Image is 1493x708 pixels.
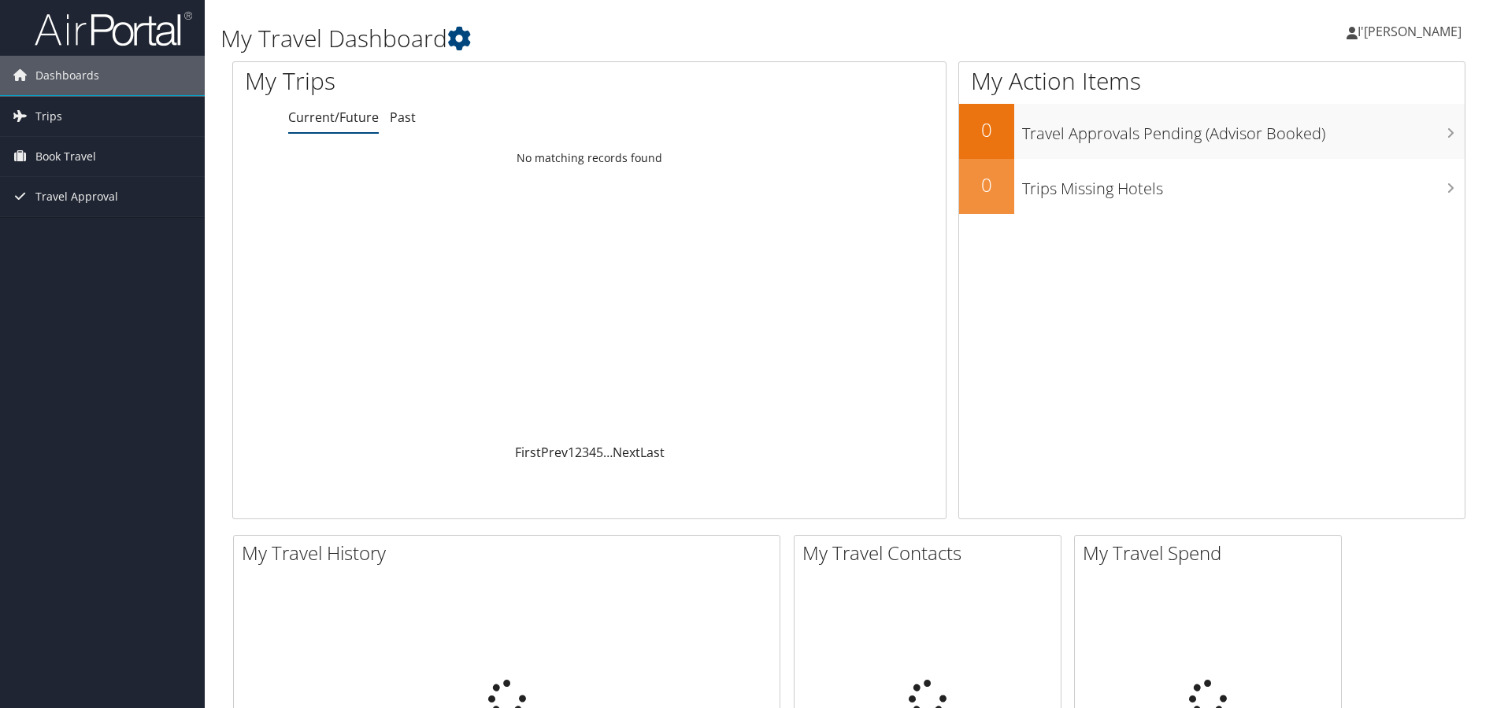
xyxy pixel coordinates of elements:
a: 4 [589,444,596,461]
a: Past [390,109,416,126]
a: 0Trips Missing Hotels [959,159,1465,214]
img: airportal-logo.png [35,10,192,47]
h1: My Travel Dashboard [220,22,1058,55]
span: Dashboards [35,56,99,95]
a: Prev [541,444,568,461]
h2: My Travel History [242,540,780,566]
span: Book Travel [35,137,96,176]
h2: My Travel Spend [1083,540,1341,566]
a: I'[PERSON_NAME] [1347,8,1477,55]
h1: My Trips [245,65,637,98]
h3: Travel Approvals Pending (Advisor Booked) [1022,115,1465,145]
a: First [515,444,541,461]
h2: My Travel Contacts [802,540,1061,566]
a: 0Travel Approvals Pending (Advisor Booked) [959,104,1465,159]
span: Travel Approval [35,177,118,216]
a: 3 [582,444,589,461]
a: Last [640,444,665,461]
h3: Trips Missing Hotels [1022,170,1465,200]
h2: 0 [959,171,1014,198]
span: … [603,444,613,461]
h2: 0 [959,116,1014,143]
a: 2 [575,444,582,461]
span: Trips [35,97,62,136]
a: Next [613,444,640,461]
a: Current/Future [288,109,379,126]
a: 1 [568,444,575,461]
td: No matching records found [233,144,946,172]
h1: My Action Items [959,65,1465,98]
a: 5 [596,444,603,461]
span: I'[PERSON_NAME] [1358,23,1462,40]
